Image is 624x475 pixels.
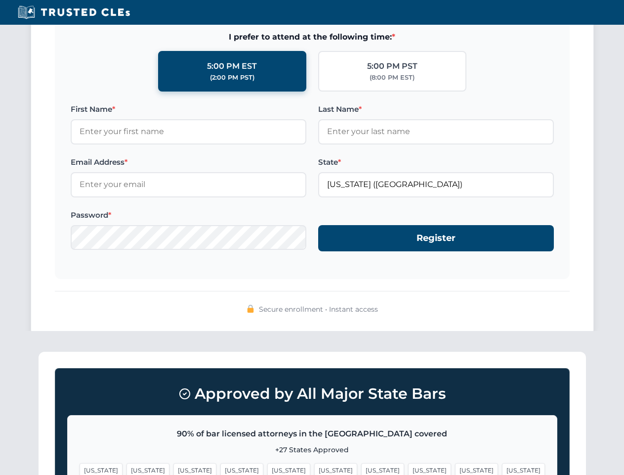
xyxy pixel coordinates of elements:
[80,427,545,440] p: 90% of bar licensed attorneys in the [GEOGRAPHIC_DATA] covered
[71,209,306,221] label: Password
[318,119,554,144] input: Enter your last name
[71,103,306,115] label: First Name
[318,225,554,251] button: Register
[207,60,257,73] div: 5:00 PM EST
[80,444,545,455] p: +27 States Approved
[71,119,306,144] input: Enter your first name
[210,73,254,83] div: (2:00 PM PST)
[15,5,133,20] img: Trusted CLEs
[67,380,557,407] h3: Approved by All Major State Bars
[318,156,554,168] label: State
[370,73,415,83] div: (8:00 PM EST)
[318,172,554,197] input: Florida (FL)
[71,156,306,168] label: Email Address
[71,172,306,197] input: Enter your email
[247,305,254,313] img: 🔒
[367,60,417,73] div: 5:00 PM PST
[71,31,554,44] span: I prefer to attend at the following time:
[259,304,378,315] span: Secure enrollment • Instant access
[318,103,554,115] label: Last Name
